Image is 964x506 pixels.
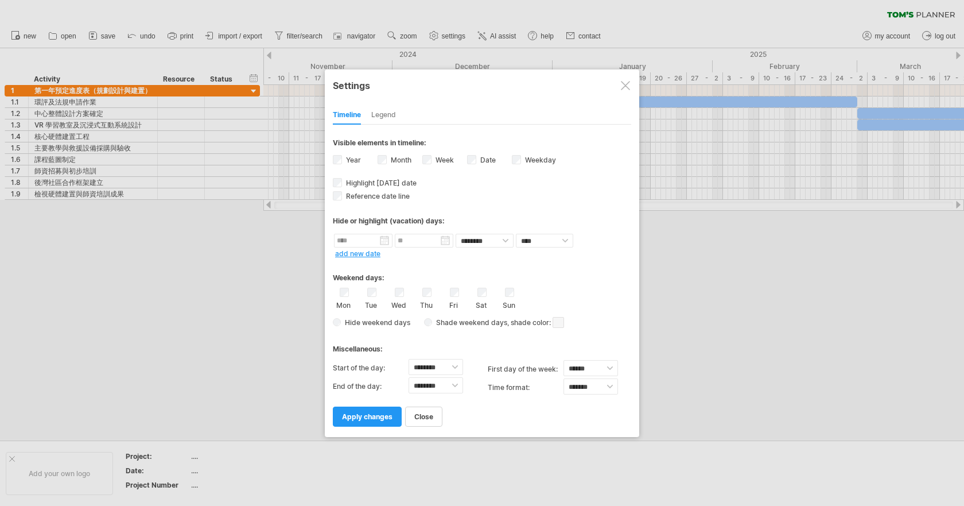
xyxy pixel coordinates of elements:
[414,412,433,421] span: close
[333,75,631,95] div: Settings
[523,156,556,164] label: Weekday
[333,407,402,427] a: apply changes
[342,412,392,421] span: apply changes
[336,299,351,310] label: Mon
[333,334,631,356] div: Miscellaneous:
[333,359,409,377] label: Start of the day:
[364,299,378,310] label: Tue
[341,318,410,327] span: Hide weekend days
[333,377,409,396] label: End of the day:
[333,106,361,125] div: Timeline
[488,360,563,378] label: first day of the week:
[388,156,411,164] label: Month
[344,179,417,187] span: Highlight [DATE] date
[553,317,564,328] span: click here to change the shade color
[333,138,631,150] div: Visible elements in timeline:
[391,299,406,310] label: Wed
[474,299,488,310] label: Sat
[344,192,410,200] span: Reference date line
[344,156,361,164] label: Year
[405,407,442,427] a: close
[507,316,564,330] span: , shade color:
[333,217,631,225] div: Hide or highlight (vacation) days:
[335,249,380,258] a: add new date
[333,262,631,285] div: Weekend days:
[371,106,396,125] div: Legend
[433,156,454,164] label: Week
[502,299,516,310] label: Sun
[488,378,563,397] label: Time format:
[446,299,461,310] label: Fri
[419,299,433,310] label: Thu
[478,156,496,164] label: Date
[432,318,507,327] span: Shade weekend days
